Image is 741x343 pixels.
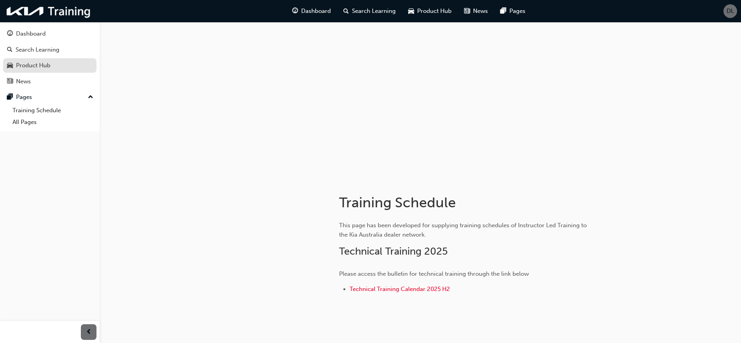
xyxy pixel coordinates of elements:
[500,6,506,16] span: pages-icon
[286,3,337,19] a: guage-iconDashboard
[494,3,532,19] a: pages-iconPages
[339,245,448,257] span: Technical Training 2025
[3,90,96,104] button: Pages
[343,6,349,16] span: search-icon
[464,6,470,16] span: news-icon
[9,104,96,117] a: Training Schedule
[339,222,588,238] span: This page has been developed for supplying training schedules of Instructor Led Training to the K...
[4,3,94,19] img: kia-training
[417,7,452,16] span: Product Hub
[9,116,96,128] a: All Pages
[86,327,92,337] span: prev-icon
[3,74,96,89] a: News
[16,93,32,102] div: Pages
[339,270,529,277] span: Please access the bulletin for technical training through the link below
[473,7,488,16] span: News
[7,78,13,85] span: news-icon
[16,77,31,86] div: News
[3,25,96,90] button: DashboardSearch LearningProduct HubNews
[408,6,414,16] span: car-icon
[458,3,494,19] a: news-iconNews
[16,45,59,54] div: Search Learning
[292,6,298,16] span: guage-icon
[7,47,12,54] span: search-icon
[16,29,46,38] div: Dashboard
[350,286,450,293] a: Technical Training Calendar 2025 H2
[509,7,525,16] span: Pages
[339,194,595,211] h1: Training Schedule
[723,4,737,18] button: DL
[16,61,50,70] div: Product Hub
[352,7,396,16] span: Search Learning
[337,3,402,19] a: search-iconSearch Learning
[727,7,734,16] span: DL
[7,31,13,38] span: guage-icon
[3,58,96,73] a: Product Hub
[7,94,13,101] span: pages-icon
[88,92,93,102] span: up-icon
[7,62,13,69] span: car-icon
[3,43,96,57] a: Search Learning
[402,3,458,19] a: car-iconProduct Hub
[3,27,96,41] a: Dashboard
[301,7,331,16] span: Dashboard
